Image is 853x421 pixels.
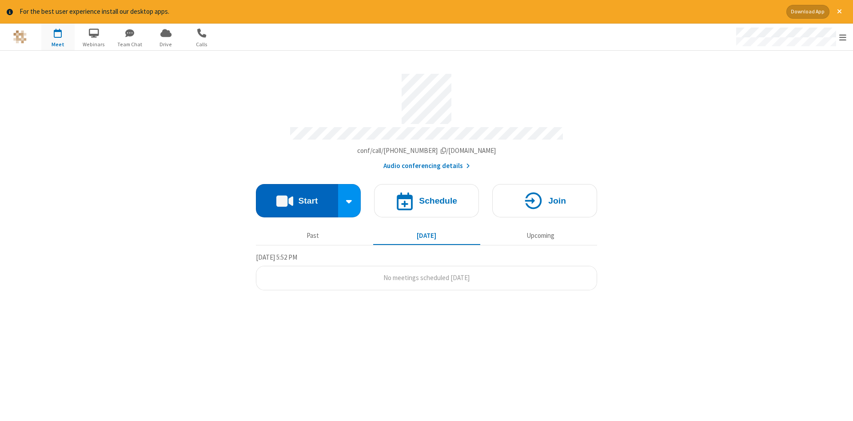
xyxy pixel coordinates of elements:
[149,40,183,48] span: Drive
[256,67,597,171] section: Account details
[185,40,219,48] span: Calls
[77,40,111,48] span: Webinars
[419,196,457,205] h4: Schedule
[3,24,36,50] button: Logo
[548,196,566,205] h4: Join
[259,228,367,245] button: Past
[383,273,470,282] span: No meetings scheduled [DATE]
[487,228,594,245] button: Upcoming
[357,146,496,156] button: Copy my meeting room linkCopy my meeting room link
[20,7,780,17] div: For the best user experience install our desktop apps.
[41,40,75,48] span: Meet
[298,196,318,205] h4: Start
[728,24,853,50] div: Open menu
[833,5,846,19] button: Close alert
[113,40,147,48] span: Team Chat
[786,5,829,19] button: Download App
[256,253,297,261] span: [DATE] 5:52 PM
[357,146,496,155] span: Copy my meeting room link
[13,30,27,44] img: QA Selenium DO NOT DELETE OR CHANGE
[256,252,597,290] section: Today's Meetings
[492,184,597,217] button: Join
[338,184,361,217] div: Start conference options
[383,161,470,171] button: Audio conferencing details
[256,184,338,217] button: Start
[373,228,480,245] button: [DATE]
[374,184,479,217] button: Schedule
